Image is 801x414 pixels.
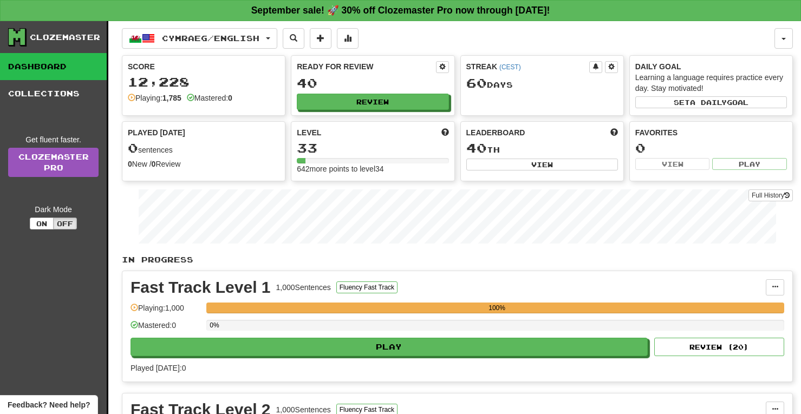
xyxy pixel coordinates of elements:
div: Fast Track Level 1 [131,279,271,295]
button: Off [53,218,77,229]
button: Play [131,338,648,356]
p: In Progress [122,254,793,265]
strong: September sale! 🚀 30% off Clozemaster Pro now through [DATE]! [251,5,550,16]
button: Review (20) [654,338,784,356]
div: 12,228 [128,75,279,89]
button: View [466,159,618,170]
div: 642 more points to level 34 [297,163,448,174]
div: Favorites [635,127,787,138]
div: Streak [466,61,589,72]
div: Mastered: 0 [131,320,201,338]
div: Playing: [128,93,181,103]
div: Ready for Review [297,61,435,72]
a: ClozemasterPro [8,148,99,177]
span: Cymraeg / English [162,34,259,43]
button: Play [712,158,787,170]
button: Add sentence to collection [310,28,331,49]
span: 60 [466,75,487,90]
span: Played [DATE] [128,127,185,138]
span: Score more points to level up [441,127,449,138]
div: New / Review [128,159,279,169]
div: Daily Goal [635,61,787,72]
button: More stats [337,28,359,49]
div: 40 [297,76,448,90]
div: Learning a language requires practice every day. Stay motivated! [635,72,787,94]
span: Played [DATE]: 0 [131,364,186,372]
span: a daily [690,98,727,106]
span: Level [297,127,321,138]
span: This week in points, UTC [610,127,618,138]
div: 0 [635,141,787,155]
button: Search sentences [283,28,304,49]
span: Open feedback widget [8,399,90,410]
strong: 0 [128,160,132,168]
a: (CEST) [499,63,521,71]
div: Mastered: [187,93,232,103]
div: 100% [210,303,784,313]
div: th [466,141,618,155]
button: On [30,218,54,229]
div: Clozemaster [30,32,100,43]
div: Score [128,61,279,72]
div: 1,000 Sentences [276,282,331,293]
strong: 0 [152,160,156,168]
span: 40 [466,140,487,155]
button: Full History [748,189,793,201]
div: Playing: 1,000 [131,303,201,320]
strong: 1,785 [162,94,181,102]
strong: 0 [228,94,232,102]
div: 33 [297,141,448,155]
div: sentences [128,141,279,155]
div: Dark Mode [8,204,99,215]
button: Seta dailygoal [635,96,787,108]
div: Get fluent faster. [8,134,99,145]
button: Cymraeg/English [122,28,277,49]
button: Review [297,94,448,110]
span: Leaderboard [466,127,525,138]
button: View [635,158,710,170]
button: Fluency Fast Track [336,281,398,293]
span: 0 [128,140,138,155]
div: Day s [466,76,618,90]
